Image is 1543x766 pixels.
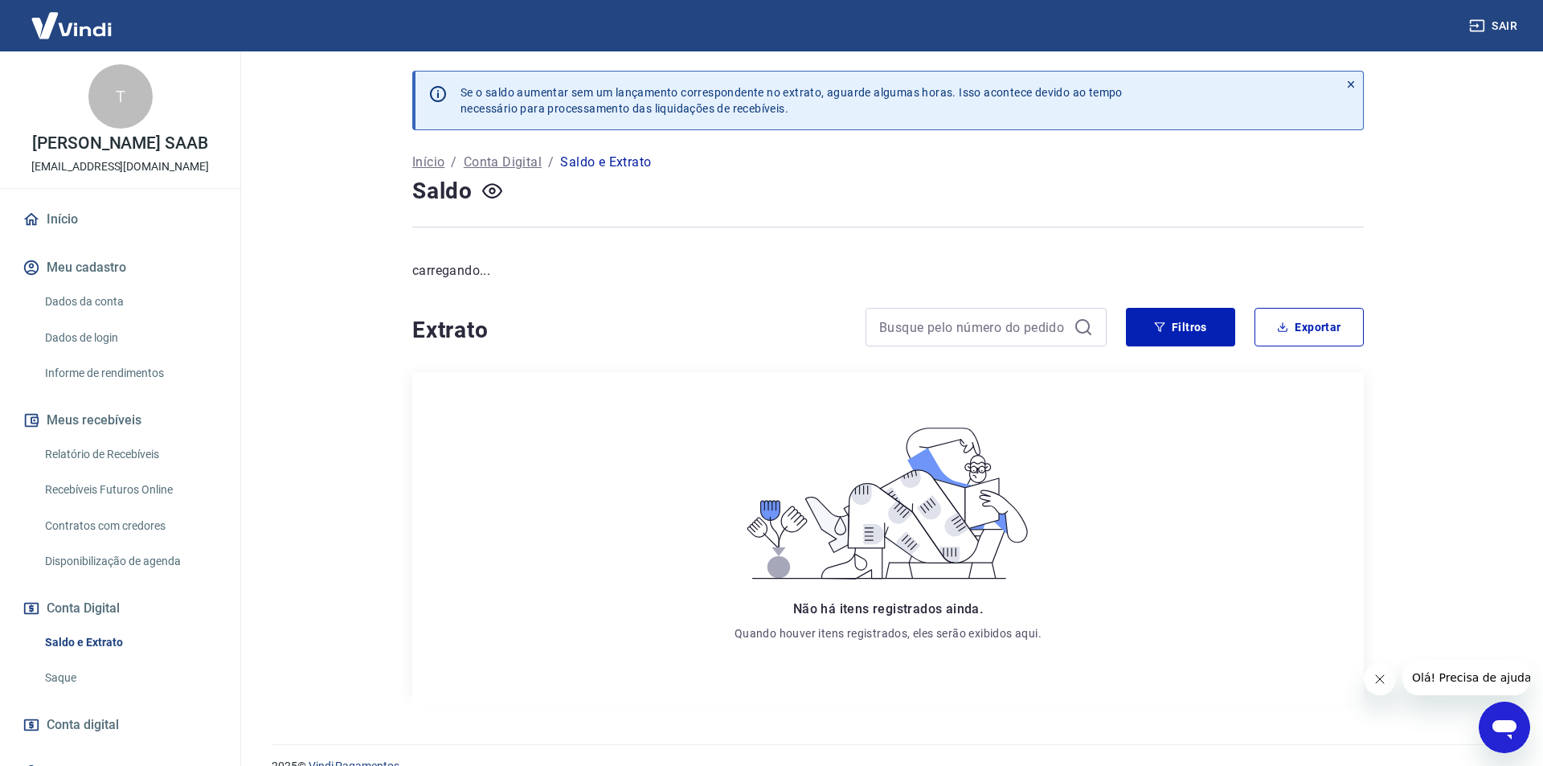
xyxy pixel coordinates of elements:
[39,510,221,543] a: Contratos com credores
[47,714,119,736] span: Conta digital
[31,158,209,175] p: [EMAIL_ADDRESS][DOMAIN_NAME]
[1254,308,1364,346] button: Exportar
[19,1,124,50] img: Vindi
[39,473,221,506] a: Recebíveis Futuros Online
[88,64,153,129] div: T
[39,438,221,471] a: Relatório de Recebíveis
[19,707,221,743] a: Conta digital
[1126,308,1235,346] button: Filtros
[412,175,473,207] h4: Saldo
[1364,663,1396,695] iframe: Fechar mensagem
[412,261,1364,281] p: carregando...
[560,153,651,172] p: Saldo e Extrato
[548,153,554,172] p: /
[19,202,221,237] a: Início
[39,285,221,318] a: Dados da conta
[735,625,1042,641] p: Quando houver itens registrados, eles serão exibidos aqui.
[1466,11,1524,41] button: Sair
[464,153,542,172] a: Conta Digital
[1402,660,1530,695] iframe: Mensagem da empresa
[39,662,221,694] a: Saque
[19,403,221,438] button: Meus recebíveis
[39,626,221,659] a: Saldo e Extrato
[19,250,221,285] button: Meu cadastro
[19,591,221,626] button: Conta Digital
[412,314,846,346] h4: Extrato
[412,153,444,172] a: Início
[39,322,221,354] a: Dados de login
[32,135,208,152] p: [PERSON_NAME] SAAB
[1479,702,1530,753] iframe: Botão para abrir a janela de mensagens
[451,153,456,172] p: /
[460,84,1123,117] p: Se o saldo aumentar sem um lançamento correspondente no extrato, aguarde algumas horas. Isso acon...
[793,601,983,616] span: Não há itens registrados ainda.
[879,315,1067,339] input: Busque pelo número do pedido
[39,545,221,578] a: Disponibilização de agenda
[10,11,135,24] span: Olá! Precisa de ajuda?
[39,357,221,390] a: Informe de rendimentos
